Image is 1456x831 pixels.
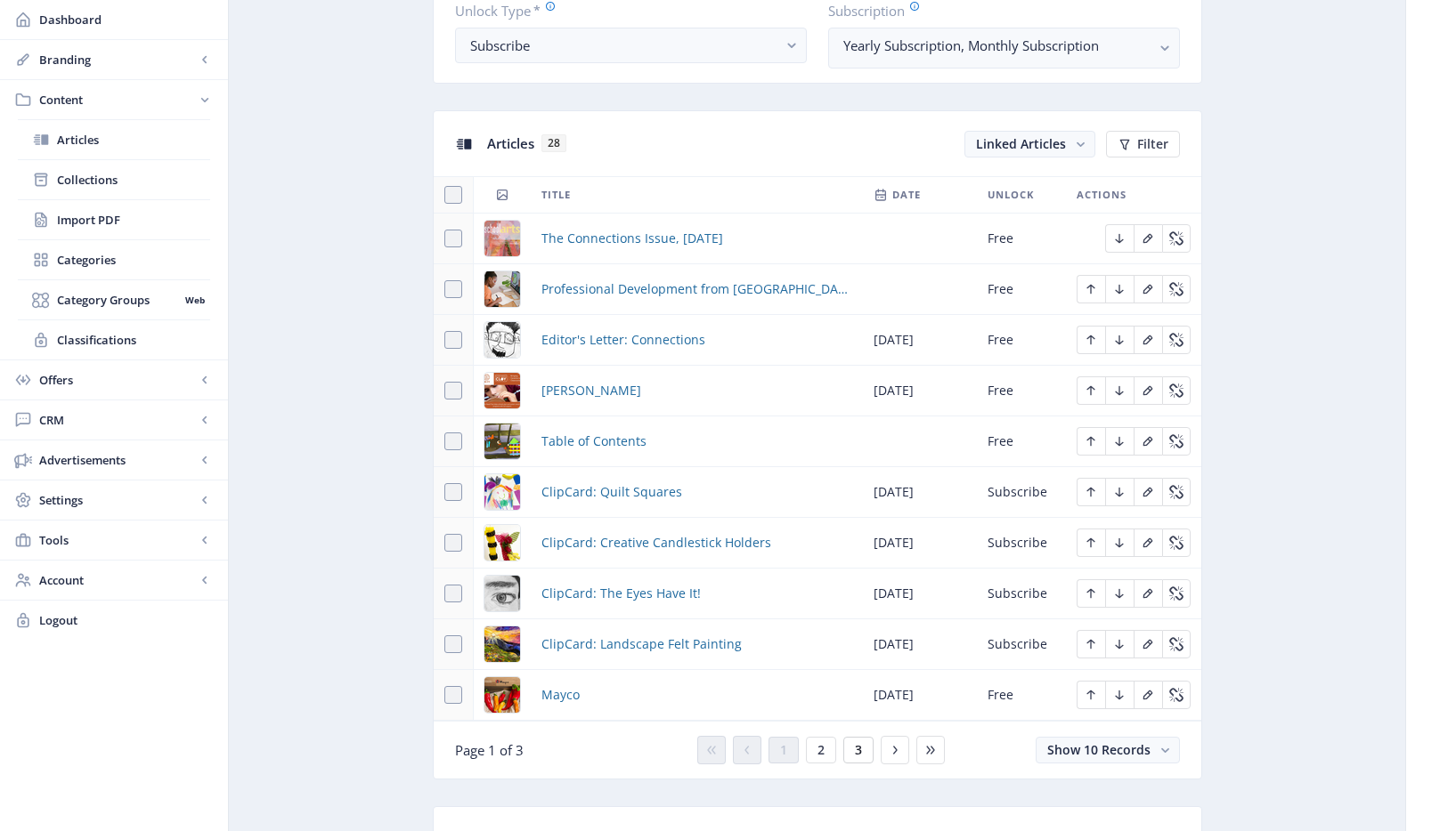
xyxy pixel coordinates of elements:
[484,626,520,662] img: 5cbfe494-0ca8-4b06-b283-0349ecaeea02.png
[1162,533,1191,550] a: Edit page
[57,171,210,189] span: Collections
[1162,381,1191,398] a: Edit page
[455,1,793,20] label: Unlock Type
[541,184,571,206] span: Title
[964,131,1095,157] button: Linked Articles
[780,743,787,757] span: 1
[1077,482,1105,499] a: Edit page
[39,11,214,28] span: Dashboard
[455,741,524,759] span: Page 1 of 3
[39,491,196,509] span: Settings
[487,134,534,152] span: Articles
[1105,584,1134,601] a: Edit page
[1047,741,1151,758] span: Show 10 Records
[1105,229,1134,246] a: Edit page
[1036,737,1180,763] button: Show 10 Records
[541,431,647,452] a: Table of Contents
[39,571,196,589] span: Account
[541,329,705,351] a: Editor's Letter: Connections
[484,221,520,256] img: dd9c14d5-4612-4f71-b6c0-f9133f006b70.png
[863,518,977,569] td: [DATE]
[39,371,196,389] span: Offers
[1162,634,1191,651] a: Edit page
[1134,381,1162,398] a: Edit page
[1105,330,1134,347] a: Edit page
[843,737,874,763] button: 3
[977,569,1066,619] td: Subscribe
[1134,584,1162,601] a: Edit page
[1162,229,1191,246] a: Edit page
[484,373,520,408] img: 287b6423-90d7-45a5-ba67-951ce8abd925.png
[18,160,210,199] a: Collections
[18,280,210,319] a: Category GroupsWeb
[977,619,1066,670] td: Subscribe
[541,278,852,300] a: Professional Development from [GEOGRAPHIC_DATA]
[57,331,210,349] span: Classifications
[541,228,723,249] a: The Connections Issue, [DATE]
[769,737,799,763] button: 1
[828,1,1166,20] label: Subscription
[57,291,179,309] span: Category Groups
[1105,533,1134,550] a: Edit page
[863,467,977,518] td: [DATE]
[1134,482,1162,499] a: Edit page
[988,184,1034,206] span: Unlock
[18,120,210,159] a: Articles
[484,576,520,611] img: 5fa7e77f-eb2a-44b0-ad12-9ee8686f5098.png
[1105,381,1134,398] a: Edit page
[977,518,1066,569] td: Subscribe
[18,200,210,239] a: Import PDF
[1077,685,1105,702] a: Edit page
[1105,432,1134,448] a: Edit page
[433,110,1202,779] app-collection-view: Articles
[57,131,210,149] span: Articles
[484,322,520,358] img: 796ca792-a29c-4a2e-8a5c-5b6e099e55f4.png
[863,619,977,670] td: [DATE]
[1134,330,1162,347] a: Edit page
[541,380,641,401] a: [PERSON_NAME]
[806,737,836,763] button: 2
[57,211,210,229] span: Import PDF
[977,670,1066,721] td: Free
[470,35,777,56] div: Subscribe
[39,51,196,69] span: Branding
[541,532,771,553] a: ClipCard: Creative Candlestick Holders
[541,583,701,604] a: ClipCard: The Eyes Have It!
[863,670,977,721] td: [DATE]
[1105,279,1134,296] a: Edit page
[484,271,520,307] img: e0cbe03c-91d6-4eba-b3c9-2824e19cee1e.png
[1077,584,1105,601] a: Edit page
[179,291,210,309] nb-badge: Web
[977,467,1066,518] td: Subscribe
[1077,184,1127,206] span: Actions
[1105,482,1134,499] a: Edit page
[863,366,977,416] td: [DATE]
[541,684,580,706] a: Mayco
[977,214,1066,264] td: Free
[1077,279,1105,296] a: Edit page
[39,451,196,469] span: Advertisements
[828,28,1180,69] button: Yearly Subscription, Monthly Subscription
[484,525,520,561] img: b3e551fd-53e0-4302-840a-26f703a9c938.png
[39,91,196,109] span: Content
[455,28,807,63] button: Subscribe
[18,240,210,279] a: Categories
[1106,131,1180,157] button: Filter
[541,481,682,503] a: ClipCard: Quilt Squares
[843,35,1151,56] nb-select-label: Yearly Subscription, Monthly Subscription
[1134,634,1162,651] a: Edit page
[1134,229,1162,246] a: Edit page
[977,416,1066,467] td: Free
[18,320,210,359] a: Classifications
[541,633,742,655] a: ClipCard: Landscape Felt Painting
[484,424,520,459] img: c8549ab1-beec-466e-af72-c9cab330311f.png
[1162,432,1191,448] a: Edit page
